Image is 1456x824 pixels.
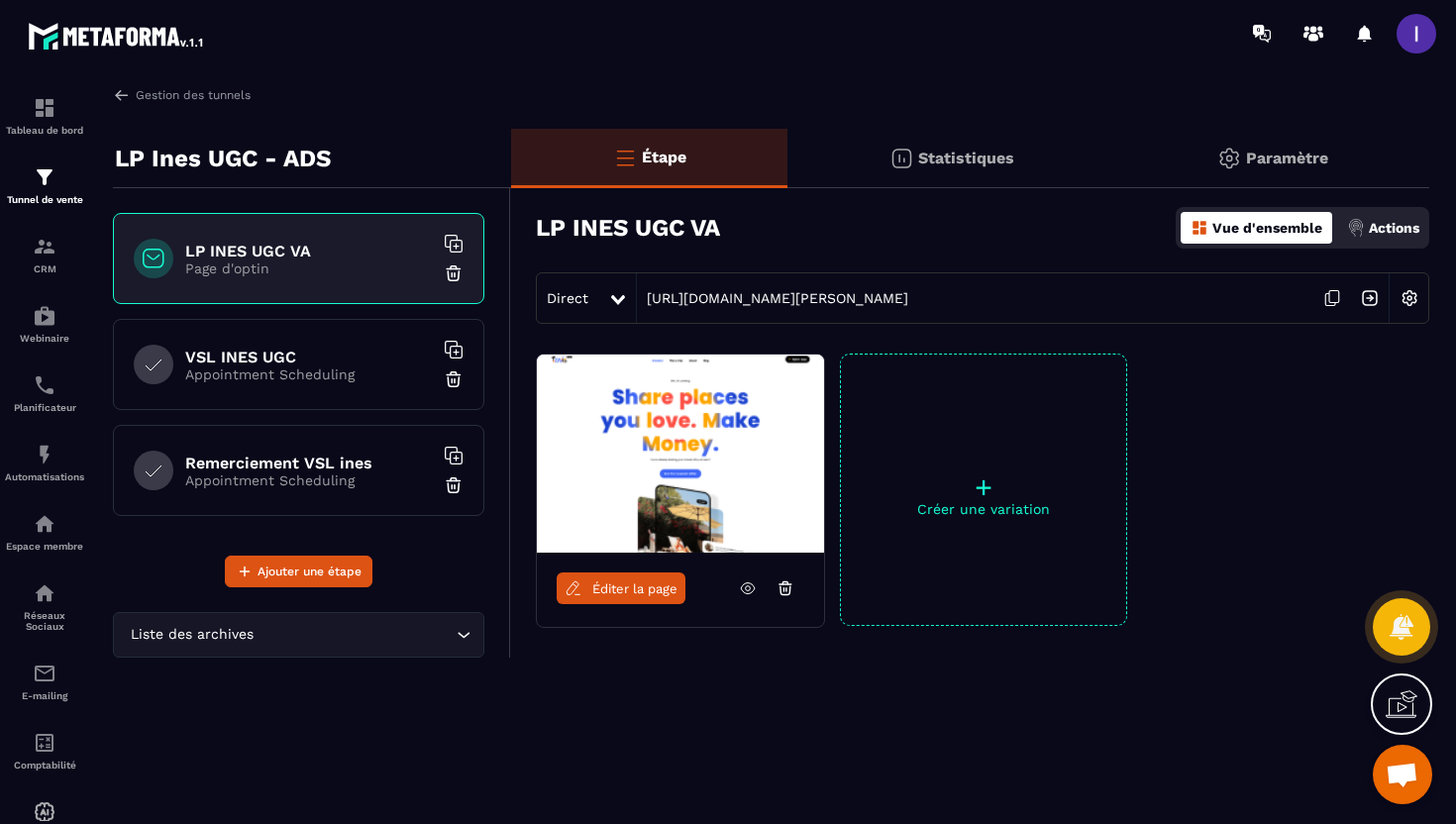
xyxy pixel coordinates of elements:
[5,220,84,289] a: formationformationCRM
[33,731,56,755] img: accountant
[5,125,84,136] p: Tableau de bord
[33,800,56,824] img: automations
[1351,279,1389,317] img: arrow-next.bcc2205e.svg
[185,260,433,276] p: Page d'optin
[5,428,84,497] a: automationsautomationsAutomatisations
[5,716,84,785] a: accountantaccountantComptabilité
[444,263,464,283] img: trash
[592,581,677,596] span: Éditer la page
[642,148,686,166] p: Étape
[918,149,1014,167] p: Statistiques
[28,18,206,53] img: logo
[185,348,433,366] h6: VSL INES UGC
[557,572,685,604] a: Éditer la page
[113,612,484,658] div: Search for option
[5,263,84,274] p: CRM
[637,290,908,306] a: [URL][DOMAIN_NAME][PERSON_NAME]
[613,146,637,169] img: bars-o.4a397970.svg
[5,333,84,344] p: Webinaire
[5,402,84,413] p: Planificateur
[115,139,331,178] p: LP Ines UGC - ADS
[113,86,131,104] img: arrow
[5,497,84,566] a: automationsautomationsEspace membre
[889,147,913,170] img: stats.20deebd0.svg
[841,473,1126,501] p: +
[536,214,720,242] h3: LP INES UGC VA
[5,647,84,716] a: emailemailE-mailing
[258,624,452,646] input: Search for option
[1369,220,1419,236] p: Actions
[444,475,464,495] img: trash
[126,624,258,646] span: Liste des archives
[5,359,84,428] a: schedulerschedulerPlanificateur
[1246,149,1328,167] p: Paramètre
[185,242,433,260] h6: LP INES UGC VA
[5,471,84,482] p: Automatisations
[5,760,84,771] p: Comptabilité
[5,151,84,220] a: formationformationTunnel de vente
[5,289,84,359] a: automationsautomationsWebinaire
[1347,219,1365,237] img: actions.d6e523a2.png
[841,501,1126,517] p: Créer une variation
[33,304,56,328] img: automations
[1191,219,1208,237] img: dashboard-orange.40269519.svg
[547,290,588,306] span: Direct
[33,165,56,189] img: formation
[1217,147,1241,170] img: setting-gr.5f69749f.svg
[185,472,433,488] p: Appointment Scheduling
[33,581,56,605] img: social-network
[33,443,56,466] img: automations
[33,373,56,397] img: scheduler
[5,690,84,701] p: E-mailing
[5,610,84,632] p: Réseaux Sociaux
[1373,745,1432,804] a: Ouvrir le chat
[185,454,433,472] h6: Remerciement VSL ines
[258,562,362,581] span: Ajouter une étape
[5,81,84,151] a: formationformationTableau de bord
[225,556,372,587] button: Ajouter une étape
[5,194,84,205] p: Tunnel de vente
[33,512,56,536] img: automations
[5,566,84,647] a: social-networksocial-networkRéseaux Sociaux
[33,235,56,258] img: formation
[33,96,56,120] img: formation
[1391,279,1428,317] img: setting-w.858f3a88.svg
[33,662,56,685] img: email
[185,366,433,382] p: Appointment Scheduling
[113,86,251,104] a: Gestion des tunnels
[444,369,464,389] img: trash
[1212,220,1322,236] p: Vue d'ensemble
[5,541,84,552] p: Espace membre
[537,355,824,553] img: image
